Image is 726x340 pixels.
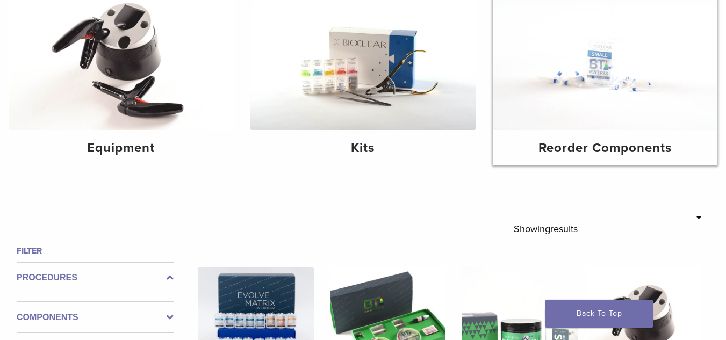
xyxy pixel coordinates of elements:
label: Components [17,311,174,324]
h4: Kits [259,139,466,158]
a: Back To Top [545,300,653,328]
h4: Filter [17,244,174,257]
h4: Reorder Components [501,139,709,158]
label: Procedures [17,271,174,284]
h4: Equipment [17,139,225,158]
p: Showing results [514,218,578,240]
